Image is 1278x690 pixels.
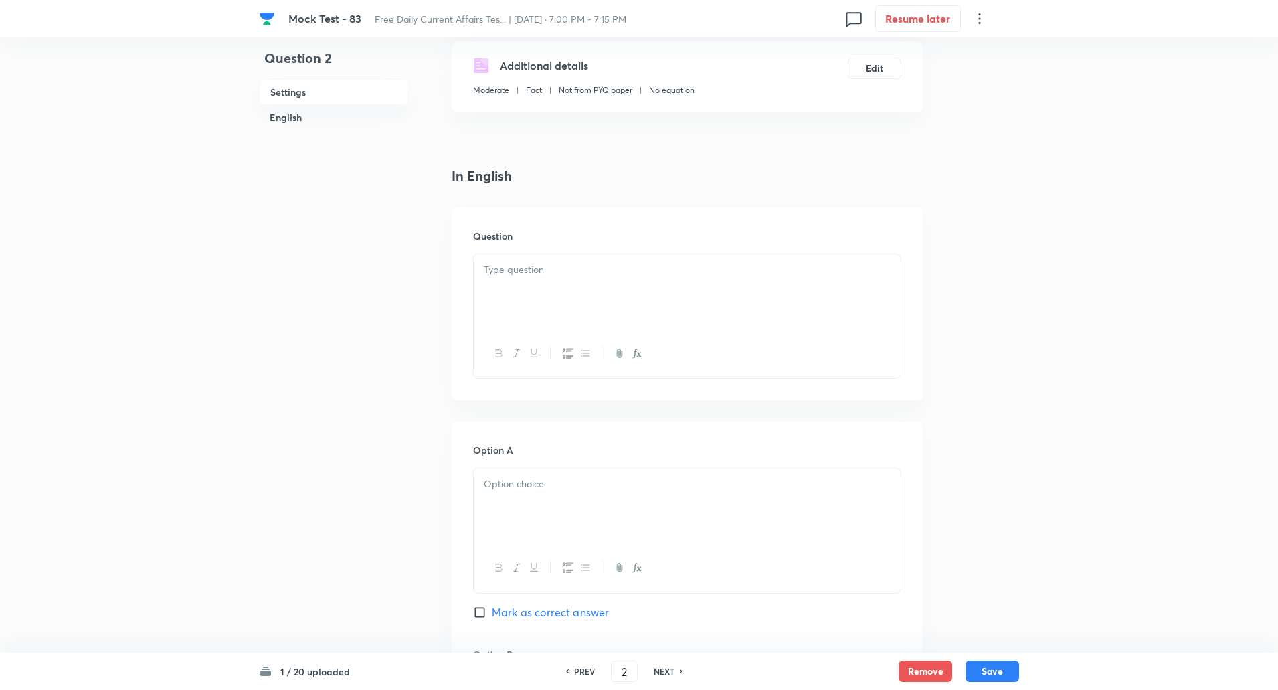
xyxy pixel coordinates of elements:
[259,79,409,105] h6: Settings
[899,661,952,682] button: Remove
[288,11,361,25] span: Mock Test - 83
[259,105,409,130] h6: English
[492,604,609,620] span: Mark as correct answer
[875,5,961,32] button: Resume later
[473,229,901,243] h6: Question
[559,84,632,96] p: Not from PYQ paper
[473,84,509,96] p: Moderate
[574,665,595,677] h6: PREV
[259,48,409,79] h4: Question 2
[375,13,626,25] span: Free Daily Current Affairs Tes... | [DATE] · 7:00 PM - 7:15 PM
[649,84,695,96] p: No equation
[473,647,901,661] h6: Option B
[966,661,1019,682] button: Save
[259,11,278,27] a: Company Logo
[654,665,674,677] h6: NEXT
[473,58,489,74] img: questionDetails.svg
[526,84,542,96] p: Fact
[280,665,350,679] h6: 1 / 20 uploaded
[452,166,923,186] h4: In English
[500,58,588,74] h5: Additional details
[848,58,901,79] button: Edit
[473,443,901,457] h6: Option A
[259,11,275,27] img: Company Logo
